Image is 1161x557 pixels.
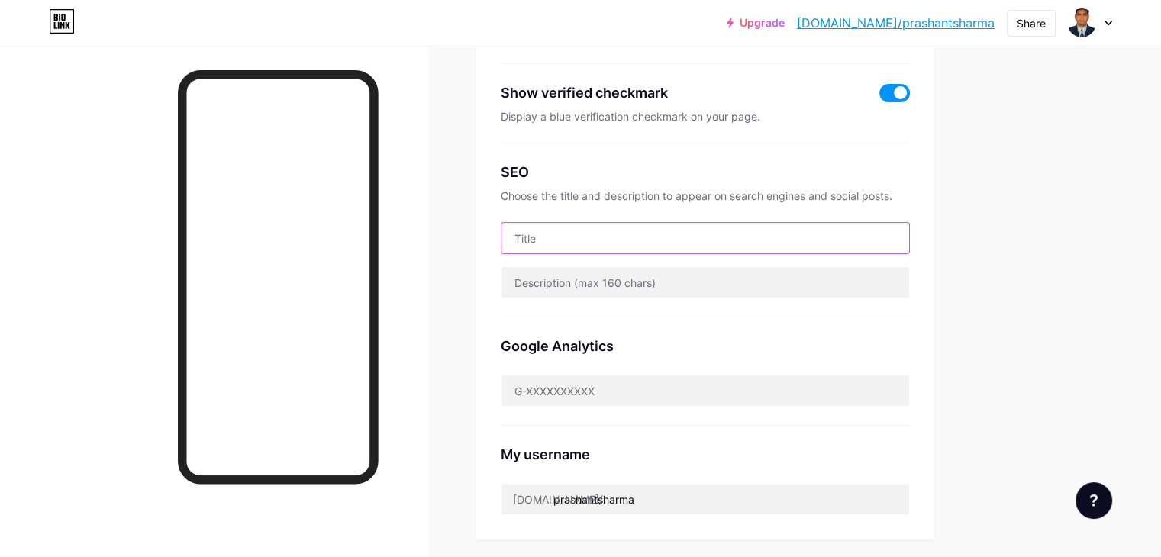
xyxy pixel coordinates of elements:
div: Display a blue verification checkmark on your page. [501,109,910,124]
div: SEO [501,162,910,182]
a: Upgrade [727,17,785,29]
div: Google Analytics [501,336,910,356]
input: Description (max 160 chars) [501,267,909,298]
input: username [501,484,909,514]
div: Show verified checkmark [501,82,668,103]
div: My username [501,444,910,465]
div: Choose the title and description to appear on search engines and social posts. [501,188,910,204]
input: Title [501,223,909,253]
img: prashantsharma [1067,8,1096,37]
input: G-XXXXXXXXXX [501,375,909,406]
div: [DOMAIN_NAME]/ [513,491,603,507]
div: Share [1017,15,1046,31]
a: [DOMAIN_NAME]/prashantsharma [797,14,995,32]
